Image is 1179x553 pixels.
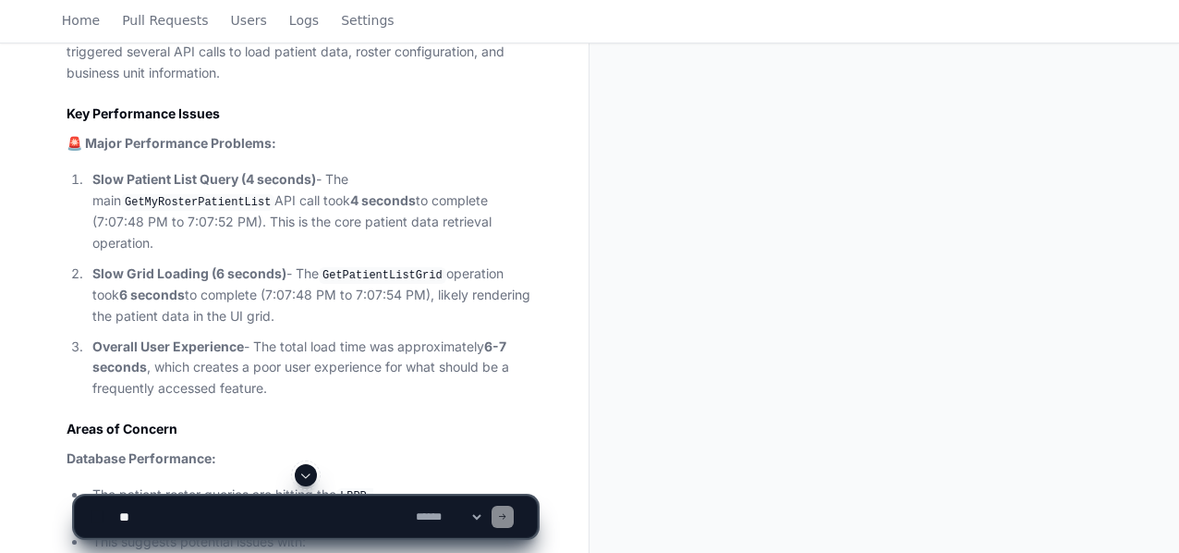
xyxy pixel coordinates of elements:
code: GetMyRosterPatientList [121,194,274,211]
span: Settings [341,15,394,26]
h2: Areas of Concern [67,420,537,438]
strong: Overall User Experience [92,338,244,354]
strong: 4 seconds [350,192,416,208]
p: - The main API call took to complete (7:07:48 PM to 7:07:52 PM). This is the core patient data re... [92,169,537,254]
strong: Slow Grid Loading (6 seconds) [92,265,286,281]
span: Pull Requests [122,15,208,26]
strong: 6 seconds [119,287,185,302]
h2: Key Performance Issues [67,104,537,123]
code: GetPatientListGrid [319,267,446,284]
p: - The total load time was approximately , which creates a poor user experience for what should be... [92,337,537,399]
strong: Database Performance: [67,450,216,466]
span: Logs [289,15,319,26]
strong: Slow Patient List Query (4 seconds) [92,171,316,187]
strong: 🚨 Major Performance Problems: [67,135,276,151]
span: Home [62,15,100,26]
p: - The operation took to complete (7:07:48 PM to 7:07:54 PM), likely rendering the patient data in... [92,264,537,327]
span: Users [231,15,267,26]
